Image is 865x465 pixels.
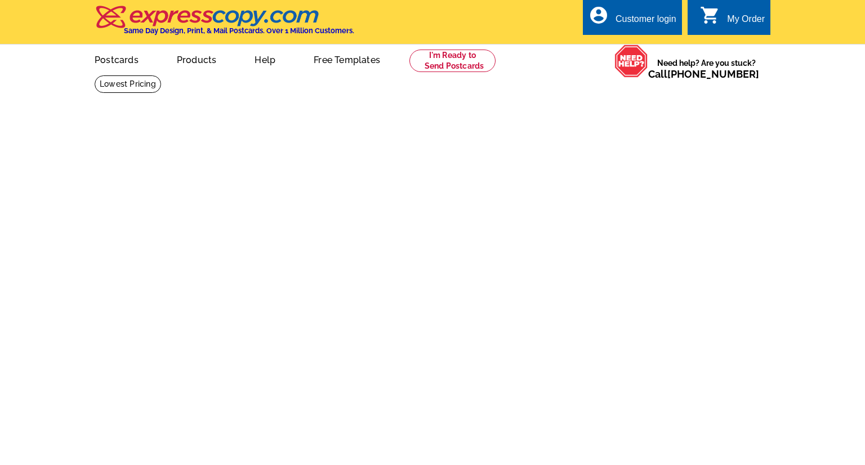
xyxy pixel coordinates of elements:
i: account_circle [588,5,609,25]
img: help [614,44,648,78]
div: Customer login [616,14,676,30]
div: My Order [727,14,765,30]
h4: Same Day Design, Print, & Mail Postcards. Over 1 Million Customers. [124,26,354,35]
a: Same Day Design, Print, & Mail Postcards. Over 1 Million Customers. [95,14,354,35]
a: shopping_cart My Order [700,12,765,26]
a: Products [159,46,235,72]
span: Call [648,68,759,80]
a: Free Templates [296,46,398,72]
a: account_circle Customer login [588,12,676,26]
i: shopping_cart [700,5,720,25]
a: Postcards [77,46,157,72]
a: [PHONE_NUMBER] [667,68,759,80]
a: Help [237,46,293,72]
span: Need help? Are you stuck? [648,57,765,80]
